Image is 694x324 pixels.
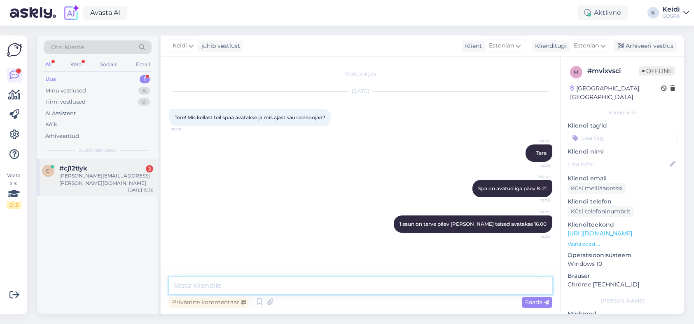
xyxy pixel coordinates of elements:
span: Uued vestlused [79,147,117,154]
div: AI Assistent [45,109,76,118]
div: Minu vestlused [45,87,86,95]
span: Tere! Mis kellast teil spaa avatakse ja mis ajast saunad soojad? [175,114,325,121]
p: Vaata edasi ... [568,240,678,248]
a: Avasta AI [83,6,127,20]
span: Estonian [574,41,599,50]
div: [DATE] 15:36 [128,187,153,193]
p: Klienditeekond [568,220,678,229]
p: Brauser [568,272,678,280]
div: Kõik [45,121,57,129]
div: K [647,7,659,19]
div: GOSPA [662,13,680,19]
img: Askly Logo [7,42,22,58]
div: Keidi [662,6,680,13]
input: Lisa nimi [568,160,668,169]
span: Keidi [519,173,550,180]
span: Offline [639,66,675,76]
span: 1 saun on terve päev [PERSON_NAME] teised avatakse 16.00 [400,221,547,227]
div: juhib vestlust [198,42,240,50]
img: explore-ai [63,4,80,21]
span: Keidi [519,138,550,144]
span: Tere [536,150,547,156]
span: c [47,168,50,174]
div: Privaatne kommentaar [169,297,249,308]
span: 15:38 [519,198,550,204]
a: KeidiGOSPA [662,6,689,19]
span: #cj12tlyk [59,165,87,172]
div: Arhiveeritud [45,132,79,140]
div: Email [134,59,152,70]
p: Kliendi telefon [568,197,678,206]
div: Vestlus algas [169,70,552,78]
p: Märkmed [568,310,678,318]
div: 0 [138,98,150,106]
div: Socials [98,59,119,70]
div: Tiimi vestlused [45,98,86,106]
div: 1 [140,75,150,83]
div: Klienditugi [532,42,567,50]
div: [PERSON_NAME] [568,297,678,305]
span: 15:25 [171,127,202,133]
span: 15:39 [519,233,550,239]
span: Saada [525,298,549,306]
div: All [44,59,53,70]
span: Spa on avatud iga päev 8-21 [478,185,547,192]
span: Estonian [489,41,514,50]
div: Vaata siia [7,172,21,209]
span: Keidi [173,41,187,50]
div: Web [69,59,83,70]
span: m [574,69,579,75]
span: 15:38 [519,162,550,168]
div: Aktiivne [577,5,628,20]
div: 2 [146,165,153,173]
div: Uus [45,75,56,83]
div: Klient [462,42,482,50]
div: [PERSON_NAME][EMAIL_ADDRESS][PERSON_NAME][DOMAIN_NAME] [59,172,153,187]
input: Lisa tag [568,132,678,144]
div: [GEOGRAPHIC_DATA], [GEOGRAPHIC_DATA] [570,84,661,102]
span: Keidi [519,209,550,215]
div: Arhiveeri vestlus [613,40,677,52]
div: 2 / 3 [7,201,21,209]
div: Küsi telefoninumbrit [568,206,634,217]
p: Kliendi nimi [568,147,678,156]
div: 8 [138,87,150,95]
p: Operatsioonisüsteem [568,251,678,260]
p: Chrome [TECHNICAL_ID] [568,280,678,289]
a: [URL][DOMAIN_NAME] [568,229,632,237]
div: Kliendi info [568,109,678,116]
p: Kliendi email [568,174,678,183]
p: Kliendi tag'id [568,121,678,130]
div: [DATE] [169,88,552,95]
span: Otsi kliente [51,43,84,52]
div: Küsi meiliaadressi [568,183,626,194]
div: # mvixvsci [587,66,639,76]
p: Windows 10 [568,260,678,268]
